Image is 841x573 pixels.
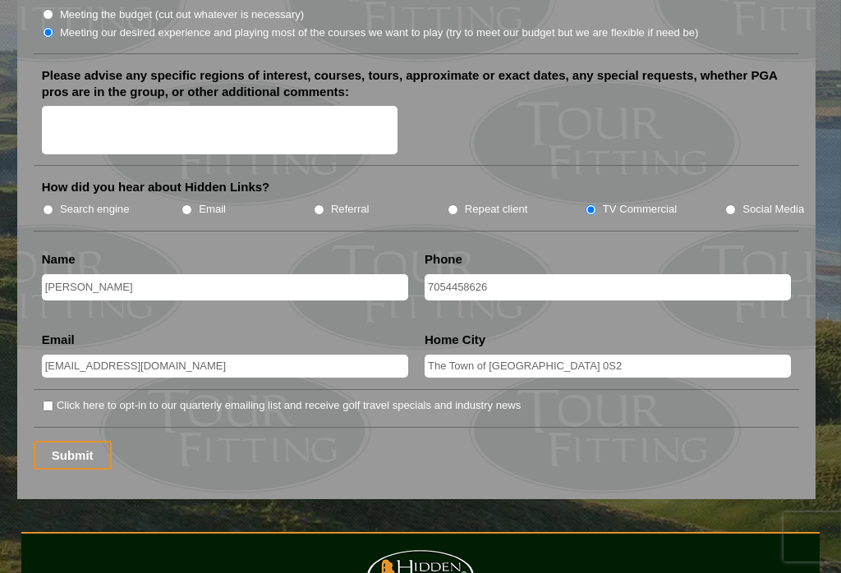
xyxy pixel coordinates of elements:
[331,201,370,218] label: Referral
[60,7,304,23] label: Meeting the budget (cut out whatever is necessary)
[60,25,699,41] label: Meeting our desired experience and playing most of the courses we want to play (try to meet our b...
[42,332,75,348] label: Email
[42,67,792,99] label: Please advise any specific regions of interest, courses, tours, approximate or exact dates, any s...
[742,201,804,218] label: Social Media
[57,397,521,414] label: Click here to opt-in to our quarterly emailing list and receive golf travel specials and industry...
[425,251,462,268] label: Phone
[42,179,270,195] label: How did you hear about Hidden Links?
[603,201,677,218] label: TV Commercial
[425,332,485,348] label: Home City
[60,201,130,218] label: Search engine
[42,251,76,268] label: Name
[34,441,112,470] input: Submit
[465,201,528,218] label: Repeat client
[199,201,226,218] label: Email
